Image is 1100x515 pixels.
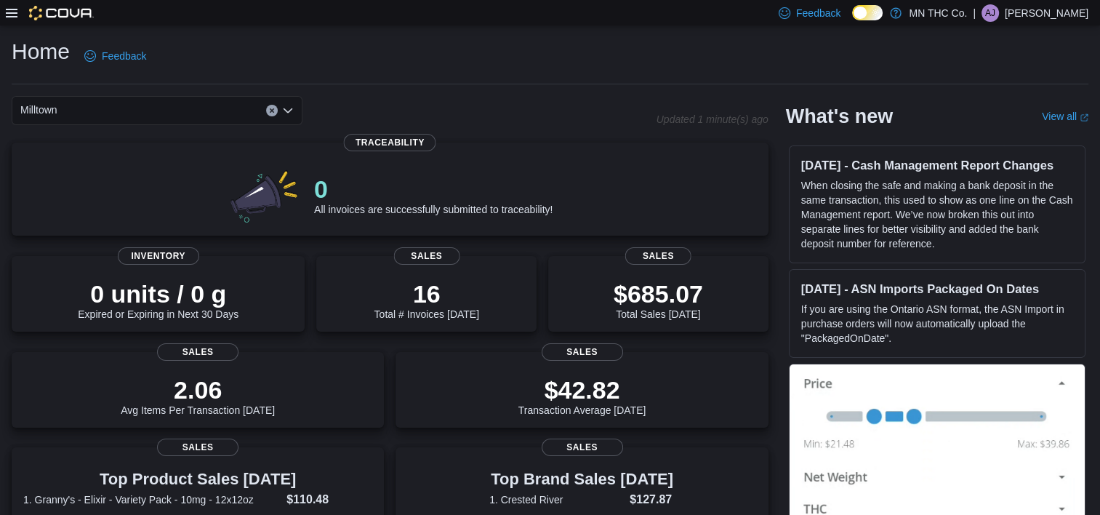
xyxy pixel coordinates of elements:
dd: $110.48 [286,491,372,508]
p: $42.82 [518,375,646,404]
div: Total # Invoices [DATE] [374,279,479,320]
span: Traceability [344,134,436,151]
span: Sales [542,343,623,361]
p: | [973,4,976,22]
h3: Top Product Sales [DATE] [23,471,372,488]
img: 0 [227,166,302,224]
dt: 1. Granny's - Elixir - Variety Pack - 10mg - 12x12oz [23,492,281,507]
div: Total Sales [DATE] [614,279,703,320]
h1: Home [12,37,70,66]
span: Feedback [796,6,840,20]
p: [PERSON_NAME] [1005,4,1088,22]
p: $685.07 [614,279,703,308]
p: 2.06 [121,375,275,404]
span: Milltown [20,101,57,119]
span: Sales [393,247,459,265]
div: Transaction Average [DATE] [518,375,646,416]
h2: What's new [786,105,893,128]
h3: [DATE] - ASN Imports Packaged On Dates [801,282,1073,296]
div: Abbey Johnson [981,4,999,22]
button: Clear input [266,105,278,116]
h3: Top Brand Sales [DATE] [489,471,675,488]
span: Dark Mode [852,20,853,21]
dd: $127.87 [630,491,675,508]
div: Avg Items Per Transaction [DATE] [121,375,275,416]
a: Feedback [79,41,152,71]
span: AJ [985,4,995,22]
img: Cova [29,6,94,20]
p: If you are using the Ontario ASN format, the ASN Import in purchase orders will now automatically... [801,302,1073,346]
p: MN THC Co. [909,4,967,22]
p: When closing the safe and making a bank deposit in the same transaction, this used to show as one... [801,178,1073,251]
p: 0 units / 0 g [78,279,238,308]
span: Sales [625,247,691,265]
div: All invoices are successfully submitted to traceability! [314,175,553,215]
a: View allExternal link [1042,111,1088,122]
span: Sales [542,439,623,456]
button: Open list of options [282,105,294,116]
p: Updated 1 minute(s) ago [657,113,768,125]
span: Inventory [118,247,199,265]
div: Expired or Expiring in Next 30 Days [78,279,238,320]
dt: 1. Crested River [489,492,624,507]
span: Feedback [102,49,146,63]
input: Dark Mode [852,5,883,20]
svg: External link [1080,113,1088,122]
p: 0 [314,175,553,204]
span: Sales [157,439,238,456]
h3: [DATE] - Cash Management Report Changes [801,158,1073,172]
span: Sales [157,343,238,361]
p: 16 [374,279,479,308]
